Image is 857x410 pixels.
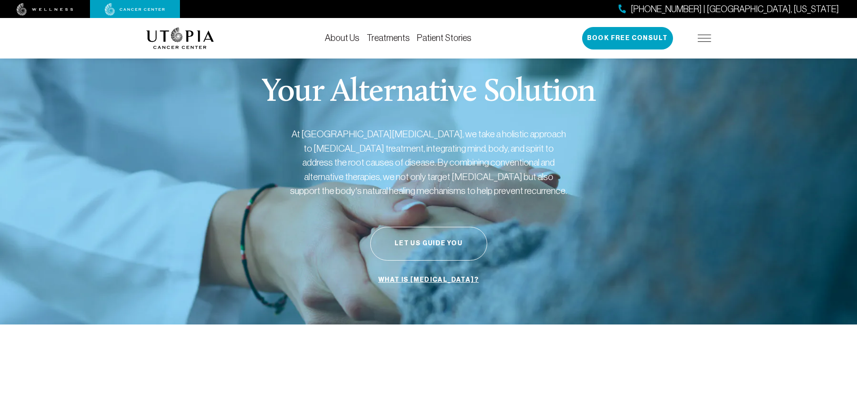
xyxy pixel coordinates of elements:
[17,3,73,16] img: wellness
[582,27,673,50] button: Book Free Consult
[367,33,410,43] a: Treatments
[698,35,711,42] img: icon-hamburger
[105,3,165,16] img: cancer center
[370,227,487,261] button: Let Us Guide You
[261,77,596,109] p: Your Alternative Solution
[631,3,839,16] span: [PHONE_NUMBER] | [GEOGRAPHIC_DATA], [US_STATE]
[376,271,481,288] a: What is [MEDICAL_DATA]?
[325,33,359,43] a: About Us
[417,33,471,43] a: Patient Stories
[619,3,839,16] a: [PHONE_NUMBER] | [GEOGRAPHIC_DATA], [US_STATE]
[289,127,568,198] p: At [GEOGRAPHIC_DATA][MEDICAL_DATA], we take a holistic approach to [MEDICAL_DATA] treatment, inte...
[146,27,214,49] img: logo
